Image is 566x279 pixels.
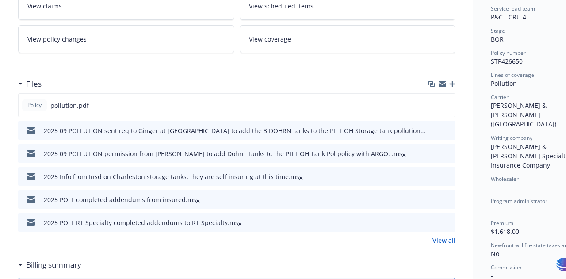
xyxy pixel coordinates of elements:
div: 2025 POLL completed addendums from insured.msg [44,195,200,204]
span: View scheduled items [249,1,314,11]
span: View claims [27,1,62,11]
div: 2025 09 POLLUTION permission from [PERSON_NAME] to add Dohrn Tanks to the PITT OH Tank Pol policy... [44,149,406,158]
div: Billing summary [18,259,81,271]
button: preview file [444,195,452,204]
span: Carrier [491,93,509,101]
span: $1,618.00 [491,227,519,236]
span: Commission [491,264,521,271]
span: Lines of coverage [491,71,534,79]
span: P&C - CRU 4 [491,13,526,21]
span: View policy changes [27,34,87,44]
button: download file [430,126,437,135]
span: View coverage [249,34,291,44]
h3: Files [26,78,42,90]
span: No [491,249,499,258]
a: View policy changes [18,25,234,53]
span: Program administrator [491,197,547,205]
span: Policy number [491,49,526,57]
button: download file [430,195,437,204]
span: [PERSON_NAME] & [PERSON_NAME] ([GEOGRAPHIC_DATA]) [491,101,556,128]
button: download file [430,172,437,181]
span: - [491,205,493,214]
span: BOR [491,35,504,43]
a: View coverage [240,25,456,53]
div: 2025 09 POLLUTION sent req to Ginger at [GEOGRAPHIC_DATA] to add the 3 DOHRN tanks to the PITT OH... [44,126,426,135]
div: 2025 POLL RT Specialty completed addendums to RT Specialty.msg [44,218,242,227]
span: Wholesaler [491,175,519,183]
span: Writing company [491,134,532,141]
span: Service lead team [491,5,535,12]
a: View all [432,236,455,245]
span: Premium [491,219,513,227]
h3: Billing summary [26,259,81,271]
button: preview file [444,172,452,181]
button: preview file [444,149,452,158]
button: preview file [444,126,452,135]
button: preview file [444,218,452,227]
button: download file [429,101,436,110]
button: preview file [444,101,451,110]
div: 2025 Info from Insd on Charleston storage tanks, they are self insuring at this time.msg [44,172,303,181]
span: Policy [26,101,43,109]
span: - [491,183,493,191]
span: STP426650 [491,57,523,65]
div: Files [18,78,42,90]
span: Stage [491,27,505,34]
button: download file [430,218,437,227]
span: pollution.pdf [50,101,89,110]
button: download file [430,149,437,158]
